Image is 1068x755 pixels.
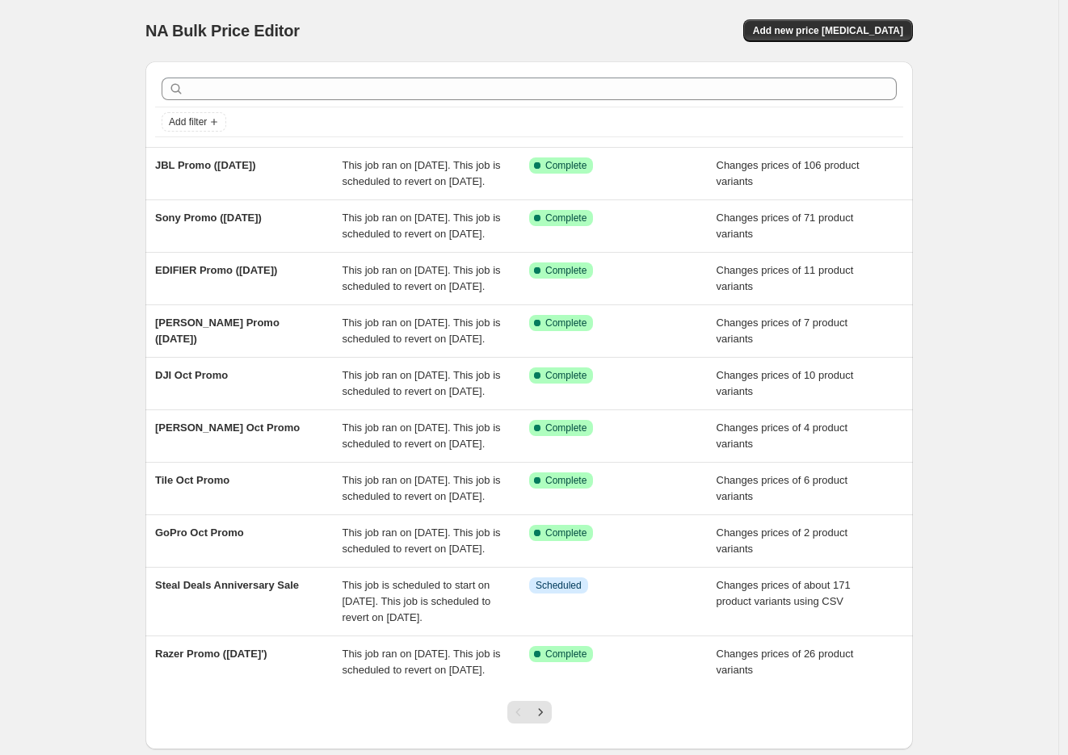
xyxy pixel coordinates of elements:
[343,526,501,555] span: This job ran on [DATE]. This job is scheduled to revert on [DATE].
[717,264,854,292] span: Changes prices of 11 product variants
[343,579,491,623] span: This job is scheduled to start on [DATE]. This job is scheduled to revert on [DATE].
[717,422,848,450] span: Changes prices of 4 product variants
[545,159,587,172] span: Complete
[743,19,913,42] button: Add new price [MEDICAL_DATA]
[717,369,854,397] span: Changes prices of 10 product variants
[343,159,501,187] span: This job ran on [DATE]. This job is scheduled to revert on [DATE].
[155,474,229,486] span: Tile Oct Promo
[545,212,587,224] span: Complete
[155,159,255,171] span: JBL Promo ([DATE])
[545,648,587,661] span: Complete
[343,369,501,397] span: This job ran on [DATE]. This job is scheduled to revert on [DATE].
[717,317,848,345] span: Changes prices of 7 product variants
[717,212,854,240] span: Changes prices of 71 product variants
[162,112,226,132] button: Add filter
[343,422,501,450] span: This job ran on [DATE]. This job is scheduled to revert on [DATE].
[536,579,582,592] span: Scheduled
[155,317,280,345] span: [PERSON_NAME] Promo ([DATE])
[343,212,501,240] span: This job ran on [DATE]. This job is scheduled to revert on [DATE].
[343,264,501,292] span: This job ran on [DATE]. This job is scheduled to revert on [DATE].
[155,526,244,539] span: GoPro Oct Promo
[717,579,851,607] span: Changes prices of about 171 product variants using CSV
[545,264,587,277] span: Complete
[753,24,903,37] span: Add new price [MEDICAL_DATA]
[343,317,501,345] span: This job ran on [DATE]. This job is scheduled to revert on [DATE].
[717,526,848,555] span: Changes prices of 2 product variants
[717,648,854,676] span: Changes prices of 26 product variants
[717,474,848,502] span: Changes prices of 6 product variants
[545,422,587,434] span: Complete
[717,159,860,187] span: Changes prices of 106 product variants
[155,369,228,381] span: DJI Oct Promo
[155,648,267,660] span: Razer Promo ([DATE]')
[545,474,587,487] span: Complete
[545,526,587,539] span: Complete
[155,422,300,434] span: [PERSON_NAME] Oct Promo
[155,579,299,591] span: Steal Deals Anniversary Sale
[529,701,552,724] button: Next
[545,369,587,382] span: Complete
[343,474,501,502] span: This job ran on [DATE]. This job is scheduled to revert on [DATE].
[145,22,300,40] span: NA Bulk Price Editor
[155,212,262,224] span: Sony Promo ([DATE])
[155,264,277,276] span: EDIFIER Promo ([DATE])
[545,317,587,329] span: Complete
[169,115,207,128] span: Add filter
[507,701,552,724] nav: Pagination
[343,648,501,676] span: This job ran on [DATE]. This job is scheduled to revert on [DATE].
